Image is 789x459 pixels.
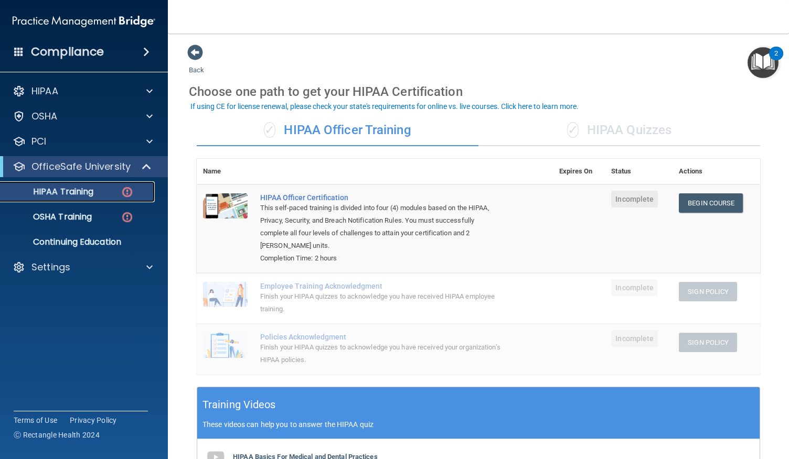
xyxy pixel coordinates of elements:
[14,430,100,440] span: Ⓒ Rectangle Health 2024
[31,160,131,173] p: OfficeSafe University
[121,211,134,224] img: danger-circle.6113f641.png
[774,53,778,67] div: 2
[13,160,152,173] a: OfficeSafe University
[13,110,153,123] a: OSHA
[197,115,478,146] div: HIPAA Officer Training
[607,385,776,427] iframe: Drift Widget Chat Controller
[260,290,500,315] div: Finish your HIPAA quizzes to acknowledge you have received HIPAA employee training.
[189,76,768,107] div: Choose one path to get your HIPAA Certification
[260,202,500,252] div: This self-paced training is divided into four (4) modules based on the HIPAA, Privacy, Security, ...
[679,333,737,352] button: Sign Policy
[673,159,760,184] th: Actions
[611,279,658,296] span: Incomplete
[13,135,153,148] a: PCI
[31,110,58,123] p: OSHA
[31,261,70,274] p: Settings
[190,103,579,110] div: If using CE for license renewal, please check your state's requirements for online vs. live cours...
[31,45,104,59] h4: Compliance
[748,47,779,78] button: Open Resource Center, 2 new notifications
[7,212,92,222] p: OSHA Training
[260,341,500,366] div: Finish your HIPAA quizzes to acknowledge you have received your organization’s HIPAA policies.
[567,122,579,138] span: ✓
[553,159,605,184] th: Expires On
[260,193,500,202] a: HIPAA Officer Certification
[189,53,204,74] a: Back
[7,187,93,197] p: HIPAA Training
[14,415,57,425] a: Terms of Use
[611,191,658,207] span: Incomplete
[13,85,153,97] a: HIPAA
[605,159,673,184] th: Status
[202,420,754,429] p: These videos can help you to answer the HIPAA quiz
[260,252,500,265] div: Completion Time: 2 hours
[679,282,737,301] button: Sign Policy
[70,415,117,425] a: Privacy Policy
[478,115,760,146] div: HIPAA Quizzes
[679,193,743,213] a: Begin Course
[121,185,134,199] img: danger-circle.6113f641.png
[7,237,150,247] p: Continuing Education
[202,396,276,414] h5: Training Videos
[31,135,46,148] p: PCI
[13,11,155,32] img: PMB logo
[197,159,254,184] th: Name
[13,261,153,274] a: Settings
[260,333,500,341] div: Policies Acknowledgment
[189,101,580,112] button: If using CE for license renewal, please check your state's requirements for online vs. live cours...
[260,282,500,290] div: Employee Training Acknowledgment
[264,122,275,138] span: ✓
[611,330,658,347] span: Incomplete
[31,85,58,97] p: HIPAA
